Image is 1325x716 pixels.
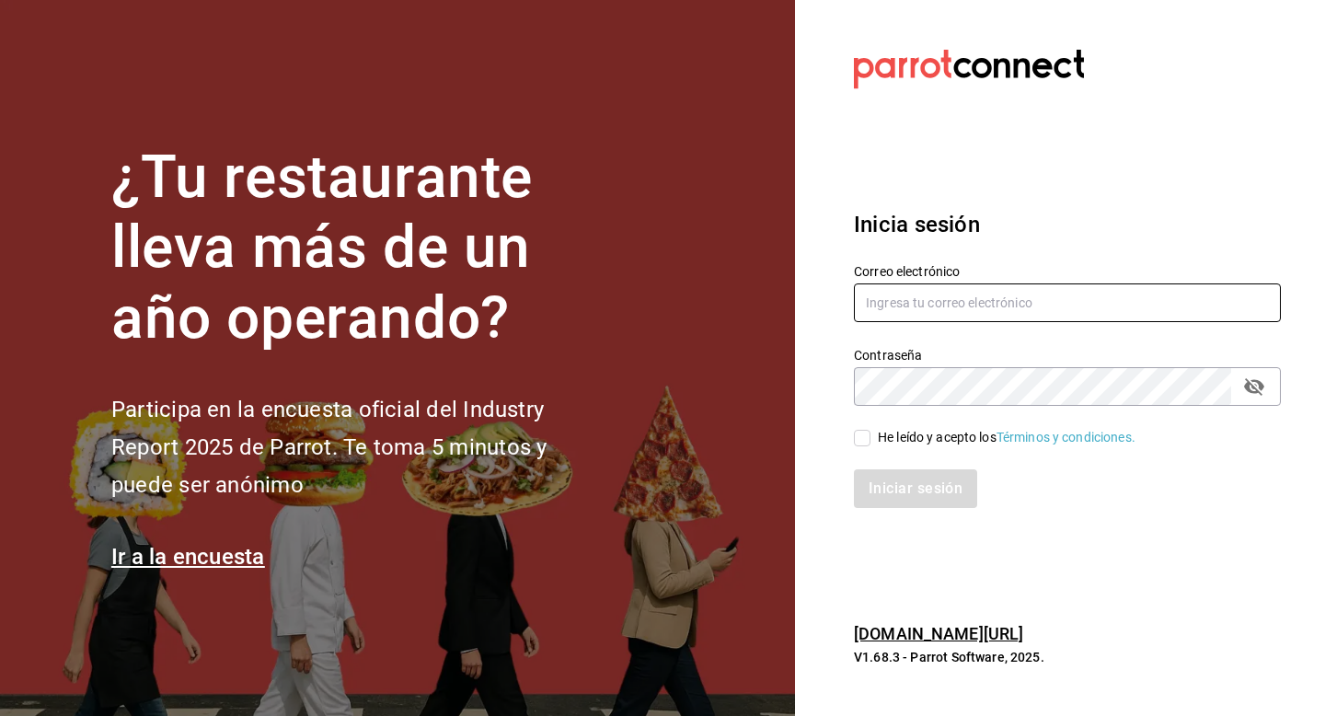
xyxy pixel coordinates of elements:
[854,648,1281,666] p: V1.68.3 - Parrot Software, 2025.
[854,348,1281,361] label: Contraseña
[854,283,1281,322] input: Ingresa tu correo electrónico
[111,544,265,570] a: Ir a la encuesta
[111,143,608,354] h1: ¿Tu restaurante lleva más de un año operando?
[1239,371,1270,402] button: passwordField
[878,428,1135,447] div: He leído y acepto los
[997,430,1135,445] a: Términos y condiciones.
[854,208,1281,241] h3: Inicia sesión
[111,391,608,503] h2: Participa en la encuesta oficial del Industry Report 2025 de Parrot. Te toma 5 minutos y puede se...
[854,264,1281,277] label: Correo electrónico
[854,624,1023,643] a: [DOMAIN_NAME][URL]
